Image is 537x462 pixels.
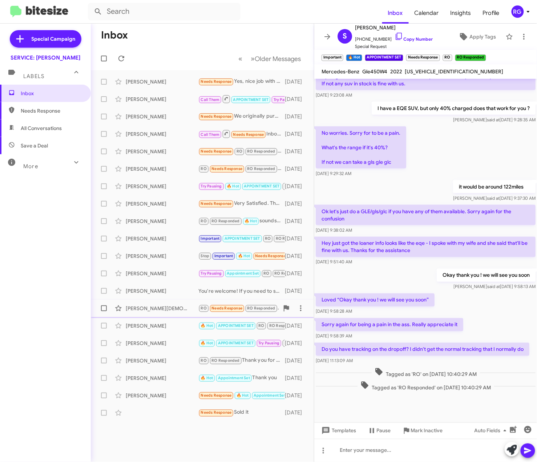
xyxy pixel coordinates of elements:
[285,200,308,207] div: [DATE]
[198,356,285,365] div: Thank you for your feedback! If you need to book your next service or have any questions, just le...
[201,219,207,223] span: RO
[284,341,317,345] span: [PERSON_NAME]
[285,270,308,277] div: [DATE]
[362,68,387,75] span: Gle450W4
[452,30,502,43] button: Apply Tags
[285,357,308,364] div: [DATE]
[198,304,279,312] div: No, I am not the service manager and the service guy named [PERSON_NAME] were so inconsiderate an...
[126,340,198,347] div: [PERSON_NAME]
[218,376,250,380] span: Appointment Set
[201,323,213,328] span: 🔥 Hot
[201,114,232,119] span: Needs Response
[198,94,285,104] div: Inbound Call
[246,51,305,66] button: Next
[126,287,198,295] div: [PERSON_NAME]
[126,235,198,242] div: [PERSON_NAME]
[395,36,433,42] a: Copy Number
[211,219,239,223] span: RO Responded
[211,166,242,171] span: Needs Response
[390,68,402,75] span: 2022
[251,54,255,63] span: »
[237,149,242,154] span: RO
[285,322,308,329] div: [DATE]
[285,96,308,103] div: [DATE]
[285,287,308,295] div: [DATE]
[505,5,529,18] button: RG
[126,322,198,329] div: [PERSON_NAME]
[247,306,275,311] span: RO Responded
[101,29,128,41] h1: Inbox
[372,102,536,115] p: I have a EQE SUV, but only 40% charged does that work for you ?
[198,409,285,417] div: Sold it
[247,149,275,154] span: RO Responded
[322,68,359,75] span: Mercedes-Benz
[274,97,295,102] span: Try Pausing
[234,51,305,66] nav: Page navigation example
[126,165,198,173] div: [PERSON_NAME]
[316,205,536,225] p: Ok let's just do a GLE/gls/glc if you have any of them available. Sorry again for the confusion
[316,309,352,314] span: [DATE] 9:58:28 AM
[314,424,362,437] button: Templates
[285,340,308,347] div: [DATE]
[198,165,285,173] div: Yes, very satisfied. [PERSON_NAME]
[126,270,198,277] div: [PERSON_NAME]
[126,200,198,207] div: [PERSON_NAME]
[126,183,198,190] div: [PERSON_NAME]
[355,32,433,43] span: [PHONE_NUMBER]
[469,30,496,43] span: Apply Tags
[355,23,433,32] span: [PERSON_NAME]
[285,235,308,242] div: [DATE]
[285,374,308,382] div: [DATE]
[126,252,198,260] div: [PERSON_NAME]
[198,77,285,86] div: Yes, nice job with the service, completed on-time as communicated.
[343,31,347,42] span: S
[198,182,285,190] div: Yes, thank you for following up
[409,3,445,24] a: Calendar
[233,132,264,137] span: Needs Response
[10,30,81,48] a: Special Campaign
[285,113,308,120] div: [DATE]
[316,259,352,265] span: [DATE] 9:51:40 AM
[265,236,271,241] span: RO
[234,51,247,66] button: Previous
[23,163,38,170] span: More
[88,3,241,20] input: Search
[238,54,242,63] span: «
[411,424,443,437] span: Mark Inactive
[201,341,213,345] span: 🔥 Hot
[396,424,449,437] button: Mark Inactive
[453,117,536,122] span: [PERSON_NAME] [DATE] 9:28:35 AM
[316,92,352,98] span: [DATE] 9:23:08 AM
[346,54,362,61] small: 🔥 Hot
[21,125,62,132] span: All Conversations
[227,271,259,276] span: Appointment Set
[201,79,232,84] span: Needs Response
[316,171,351,176] span: [DATE] 9:29:32 AM
[365,54,403,61] small: APPOINTMENT SET
[487,195,500,201] span: said at
[487,117,500,122] span: said at
[316,70,536,90] p: Apologies for the confusion I had meant the eqs suv! That's my fault. Do you have them? If not an...
[512,5,524,18] div: RG
[201,97,220,102] span: Call Them
[406,54,440,61] small: Needs Response
[21,90,82,97] span: Inbox
[238,254,250,258] span: 🔥 Hot
[126,148,198,155] div: [PERSON_NAME]
[201,358,207,363] span: RO
[211,306,242,311] span: Needs Response
[201,132,220,137] span: Call Them
[453,195,536,201] span: [PERSON_NAME] [DATE] 9:37:30 AM
[285,409,308,417] div: [DATE]
[201,149,232,154] span: Needs Response
[201,184,222,189] span: Try Pausing
[382,3,409,24] a: Inbox
[316,237,536,257] p: Hey just got the loaner info looks like the eqe - I spoke with my wife and she said that'll be fi...
[201,376,213,380] span: 🔥 Hot
[285,218,308,225] div: [DATE]
[198,129,285,138] div: Inbound Call
[316,358,353,364] span: [DATE] 11:13:09 AM
[198,339,285,347] div: You're welcome! Feel free to reach out anytime you need assistance. Have a great day!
